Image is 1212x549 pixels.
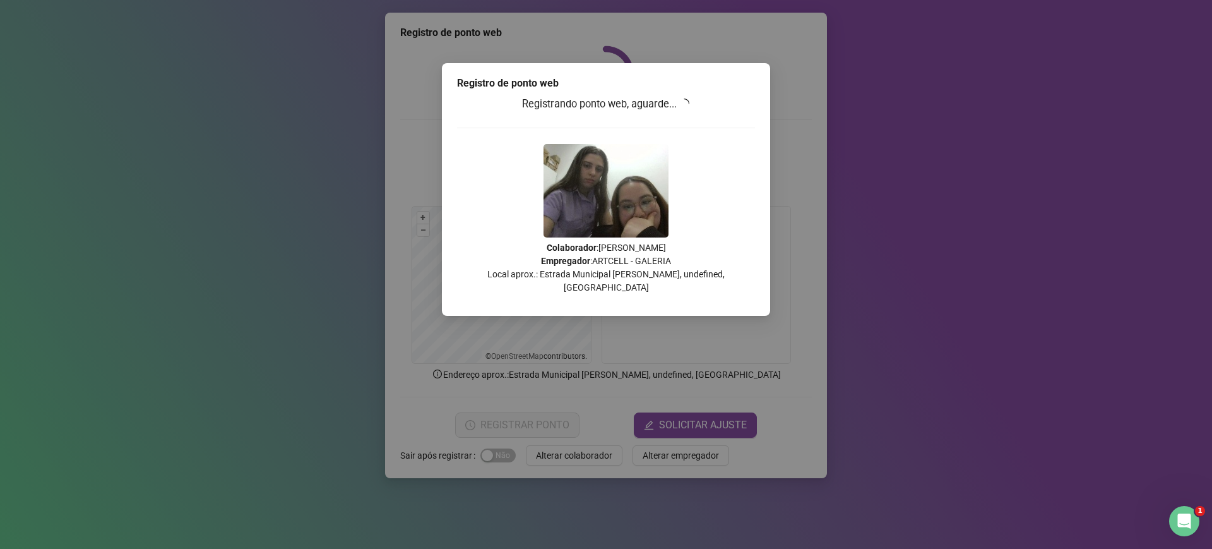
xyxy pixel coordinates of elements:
iframe: Intercom live chat [1169,506,1199,536]
span: loading [678,97,692,111]
span: 1 [1195,506,1205,516]
strong: Empregador [541,256,590,266]
p: : [PERSON_NAME] : ARTCELL - GALERIA Local aprox.: Estrada Municipal [PERSON_NAME], undefined, [GE... [457,241,755,294]
h3: Registrando ponto web, aguarde... [457,96,755,112]
div: Registro de ponto web [457,76,755,91]
img: 9k= [544,144,668,238]
strong: Colaborador [547,243,597,253]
